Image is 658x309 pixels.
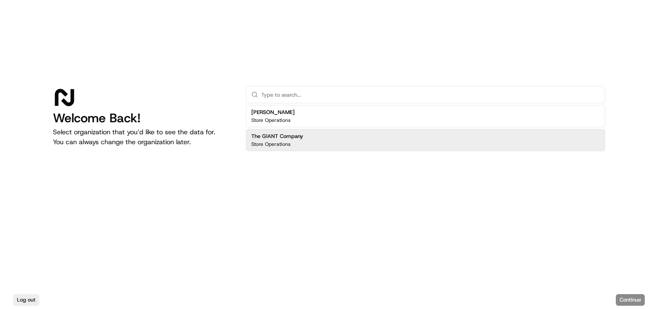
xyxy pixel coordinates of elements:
[251,117,291,124] p: Store Operations
[13,294,39,306] button: Log out
[53,127,233,147] p: Select organization that you’d like to see the data for. You can always change the organization l...
[251,109,295,116] h2: [PERSON_NAME]
[251,141,291,147] p: Store Operations
[246,103,605,153] div: Suggestions
[251,133,303,140] h2: The GIANT Company
[53,111,233,126] h1: Welcome Back!
[261,86,600,103] input: Type to search...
